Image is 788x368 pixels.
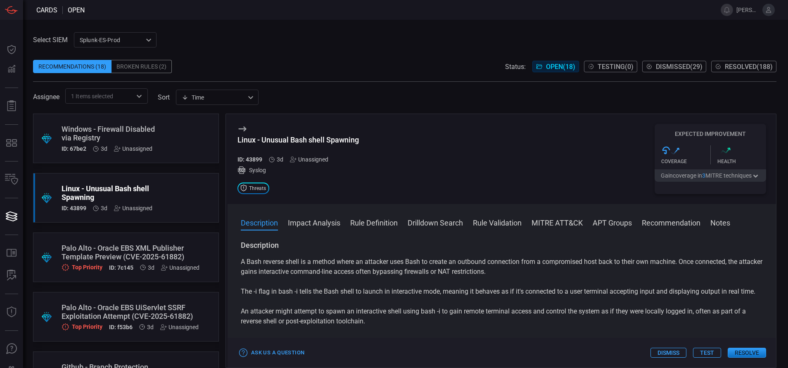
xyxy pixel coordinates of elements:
[532,217,583,227] button: MITRE ATT&CK
[656,63,703,71] span: Dismissed ( 29 )
[33,93,59,101] span: Assignee
[161,264,199,271] div: Unassigned
[290,156,328,163] div: Unassigned
[584,61,637,72] button: Testing(0)
[148,264,154,271] span: Oct 12, 2025 2:42 PM
[661,159,710,164] div: Coverage
[237,156,262,163] h5: ID: 43899
[717,159,767,164] div: Health
[736,7,759,13] span: [PERSON_NAME].[PERSON_NAME]
[182,93,245,102] div: Time
[350,217,398,227] button: Rule Definition
[725,63,773,71] span: Resolved ( 188 )
[2,339,21,359] button: Ask Us A Question
[2,96,21,116] button: Reports
[642,217,700,227] button: Recommendation
[101,205,107,211] span: Oct 12, 2025 2:42 PM
[147,324,154,330] span: Oct 12, 2025 2:42 PM
[593,217,632,227] button: APT Groups
[237,166,359,174] div: Syslog
[160,324,199,330] div: Unassigned
[112,60,172,73] div: Broken Rules (2)
[241,257,763,277] p: A Bash reverse shell is a method where an attacker uses Bash to create an outbound connection fro...
[241,287,763,297] p: The -i flag in bash -i tells the Bash shell to launch in interactive mode, meaning it behaves as ...
[62,323,102,331] div: Top Priority
[241,306,763,326] p: An attacker might attempt to spawn an interactive shell using bash -i to gain remote terminal acc...
[62,264,102,271] div: Top Priority
[655,169,766,182] button: Gaincoverage in3MITRE techniques
[101,145,107,152] span: Oct 12, 2025 2:55 PM
[36,6,57,14] span: Cards
[237,135,359,144] div: Linux - Unusual Bash shell Spawning
[68,6,85,14] span: open
[2,40,21,59] button: Dashboard
[408,217,463,227] button: Drilldown Search
[241,217,278,227] button: Description
[249,186,266,191] span: Threats
[710,217,730,227] button: Notes
[114,205,152,211] div: Unassigned
[62,145,86,152] h5: ID: 67be2
[642,61,706,72] button: Dismissed(29)
[133,90,145,102] button: Open
[62,205,86,211] h5: ID: 43899
[693,348,721,358] button: Test
[2,133,21,153] button: MITRE - Detection Posture
[62,125,159,142] div: Windows - Firewall Disabled via Registry
[114,145,152,152] div: Unassigned
[711,61,776,72] button: Resolved(188)
[241,240,763,250] h3: Description
[598,63,634,71] span: Testing ( 0 )
[33,60,112,73] div: Recommendations (18)
[2,59,21,79] button: Detections
[655,131,766,137] h5: Expected Improvement
[546,63,575,71] span: Open ( 18 )
[532,61,579,72] button: Open(18)
[62,244,199,261] div: Palo Alto - Oracle EBS XML Publisher Template Preview (CVE-2025-61882)
[2,266,21,285] button: ALERT ANALYSIS
[728,348,766,358] button: Resolve
[109,324,133,331] h5: ID: f53b6
[505,63,526,71] span: Status:
[2,170,21,190] button: Inventory
[2,302,21,322] button: Threat Intelligence
[109,264,133,271] h5: ID: 7c145
[33,36,68,44] label: Select SIEM
[80,36,143,44] p: Splunk-ES-Prod
[2,243,21,263] button: Rule Catalog
[473,217,522,227] button: Rule Validation
[62,184,159,202] div: Linux - Unusual Bash shell Spawning
[241,336,763,346] p: This rule detects execution of a bash interactive shell using the command line.
[650,348,686,358] button: Dismiss
[237,347,306,359] button: Ask Us a Question
[2,207,21,226] button: Cards
[288,217,340,227] button: Impact Analysis
[702,172,705,179] span: 3
[158,93,170,101] label: sort
[71,92,113,100] span: 1 Items selected
[277,156,283,163] span: Oct 12, 2025 2:42 PM
[62,303,199,321] div: Palo Alto - Oracle EBS UiServlet SSRF Exploitation Attempt (CVE-2025-61882)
